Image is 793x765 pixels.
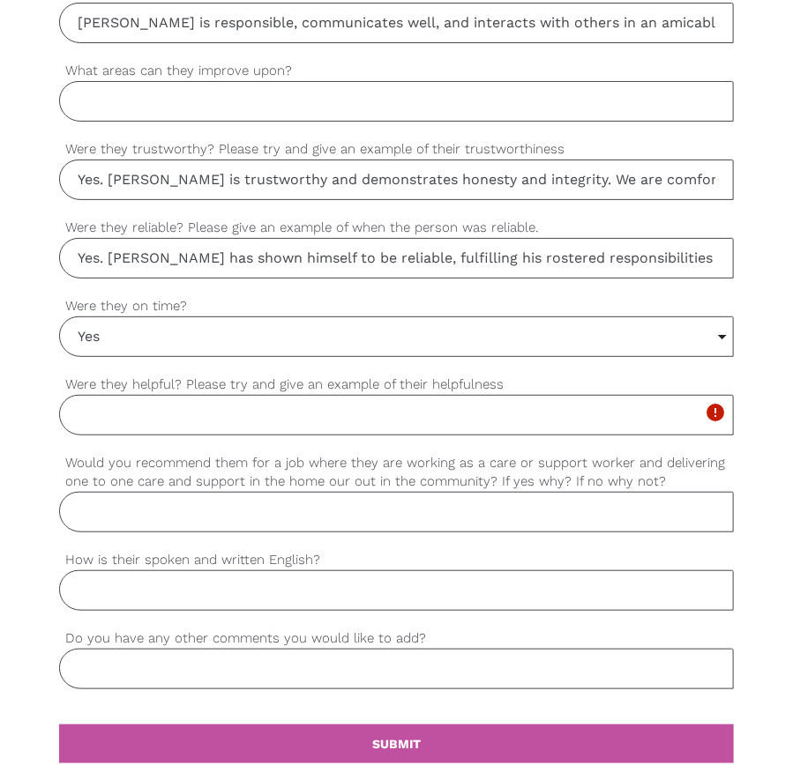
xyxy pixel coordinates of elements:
[59,550,733,570] label: How is their spoken and written English?
[59,139,733,160] label: Were they trustworthy? Please try and give an example of their trustworthiness
[59,628,733,649] label: Do you have any other comments you would like to add?
[59,296,733,316] label: Were they on time?
[705,402,726,423] i: error
[59,218,733,238] label: Were they reliable? Please give an example of when the person was reliable.
[59,724,733,763] a: SUBMIT
[372,737,421,751] b: SUBMIT
[59,61,733,81] label: What areas can they improve upon?
[59,453,733,492] label: Would you recommend them for a job where they are working as a care or support worker and deliver...
[59,375,733,395] label: Were they helpful? Please try and give an example of their helpfulness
